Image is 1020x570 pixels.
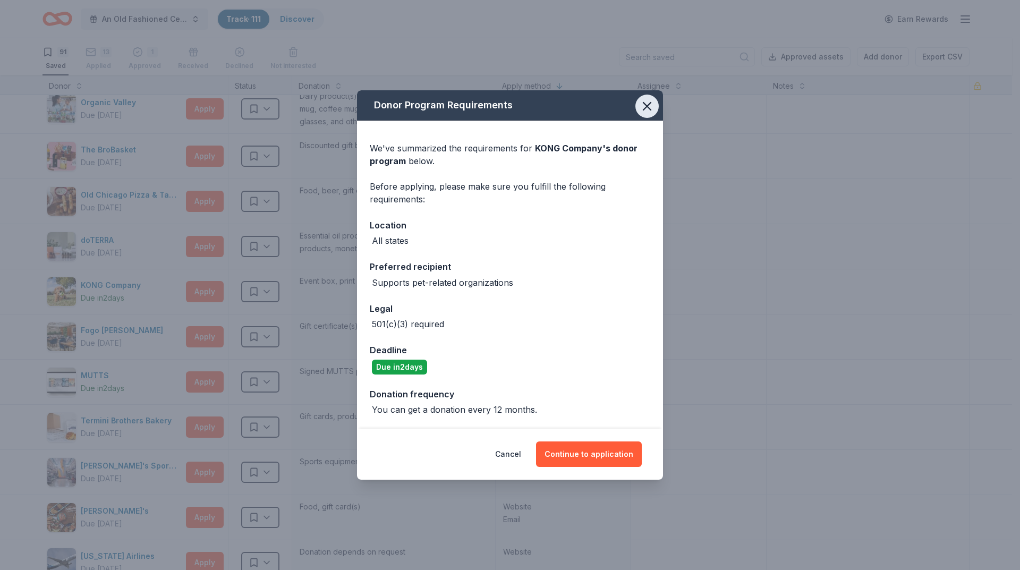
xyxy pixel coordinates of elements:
div: We've summarized the requirements for below. [370,142,650,167]
div: Due in 2 days [372,360,427,375]
div: Preferred recipient [370,260,650,274]
div: Location [370,218,650,232]
div: Donor Program Requirements [357,90,663,121]
div: Deadline [370,343,650,357]
div: You can get a donation every 12 months. [372,403,537,416]
button: Cancel [495,441,521,467]
div: Before applying, please make sure you fulfill the following requirements: [370,180,650,206]
div: Legal [370,302,650,316]
div: All states [372,234,409,247]
div: Donation frequency [370,387,650,401]
div: Supports pet-related organizations [372,276,513,289]
div: 501(c)(3) required [372,318,444,330]
button: Continue to application [536,441,642,467]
